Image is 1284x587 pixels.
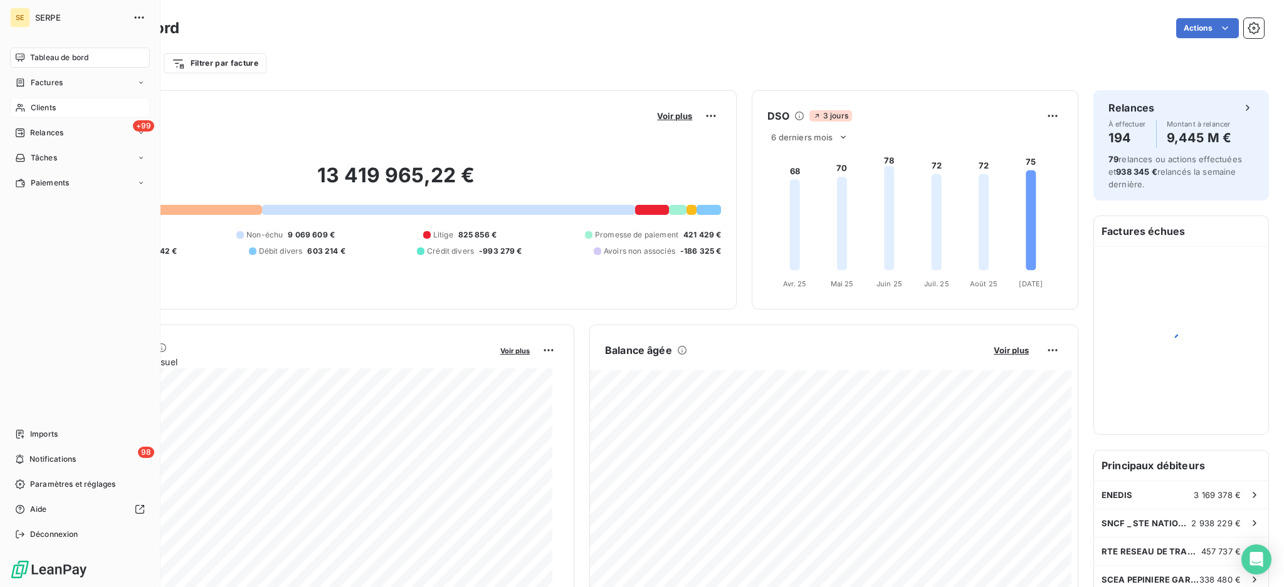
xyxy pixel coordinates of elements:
a: Aide [10,499,150,519]
span: 6 derniers mois [771,132,833,142]
span: Montant à relancer [1167,120,1231,128]
span: 2 938 229 € [1191,518,1241,528]
span: Relances [30,127,63,138]
span: Litige [433,229,453,241]
span: 938 345 € [1116,167,1157,177]
span: 603 214 € [307,246,345,257]
h2: 13 419 965,22 € [71,163,721,200]
button: Voir plus [497,345,534,356]
span: -186 325 € [680,246,722,257]
span: 3 jours [809,110,852,122]
span: ENEDIS [1102,490,1132,500]
span: Débit divers [259,246,303,257]
h6: DSO [767,108,789,123]
span: 338 480 € [1199,574,1241,584]
h6: Factures échues [1094,216,1268,246]
h6: Balance âgée [605,343,672,358]
tspan: Août 25 [970,279,997,288]
tspan: Avr. 25 [783,279,806,288]
tspan: [DATE] [1019,279,1043,288]
h4: 194 [1108,128,1146,148]
span: 825 856 € [458,229,497,241]
span: RTE RESEAU DE TRANSPORT ELECTRICITE [1102,546,1201,556]
span: Tâches [31,152,57,164]
span: Voir plus [994,345,1029,355]
span: À effectuer [1108,120,1146,128]
span: SCEA PEPINIERE GARDOISE [1102,574,1199,584]
div: SE [10,8,30,28]
span: Promesse de paiement [595,229,678,241]
span: Clients [31,102,56,113]
span: Non-échu [246,229,283,241]
span: 457 737 € [1201,546,1241,556]
button: Voir plus [990,345,1033,356]
span: Tableau de bord [30,52,88,63]
span: Crédit divers [427,246,474,257]
span: Paramètres et réglages [30,479,115,490]
h4: 9,445 M € [1167,128,1231,148]
tspan: Mai 25 [831,279,854,288]
h6: Principaux débiteurs [1094,450,1268,481]
span: 98 [138,447,154,458]
button: Actions [1176,18,1239,38]
span: Factures [31,77,63,88]
span: 9 069 609 € [288,229,335,241]
span: Chiffre d'affaires mensuel [71,355,492,368]
span: SERPE [35,13,125,23]
span: 79 [1108,154,1118,164]
h6: Relances [1108,100,1154,115]
span: Voir plus [657,111,692,121]
span: Voir plus [500,346,530,355]
tspan: Juin 25 [876,279,902,288]
span: Avoirs non associés [604,246,675,257]
span: 421 429 € [683,229,721,241]
span: SNCF _ STE NATIONALE [1102,518,1191,528]
span: +99 [133,120,154,132]
button: Voir plus [653,110,696,122]
img: Logo LeanPay [10,559,88,579]
span: Aide [30,504,47,515]
span: Imports [30,429,58,440]
span: Paiements [31,177,69,189]
span: Notifications [29,454,76,465]
span: Déconnexion [30,529,78,540]
tspan: Juil. 25 [924,279,949,288]
span: 3 169 378 € [1194,490,1241,500]
button: Filtrer par facture [164,53,266,73]
span: relances ou actions effectuées et relancés la semaine dernière. [1108,154,1242,189]
div: Open Intercom Messenger [1241,544,1271,574]
span: -993 279 € [479,246,522,257]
